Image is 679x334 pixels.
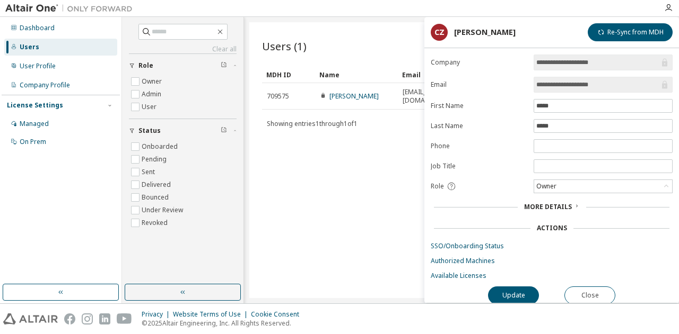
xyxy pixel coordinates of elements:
[129,54,237,77] button: Role
[262,39,307,53] span: Users (1)
[142,319,306,328] p: © 2025 Altair Engineering, Inc. All Rights Reserved.
[431,272,673,280] a: Available Licenses
[221,61,227,70] span: Clear filter
[142,191,171,204] label: Bounced
[537,224,567,232] div: Actions
[138,61,153,70] span: Role
[20,24,55,32] div: Dashboard
[221,127,227,135] span: Clear filter
[7,101,63,110] div: License Settings
[20,138,46,146] div: On Prem
[20,43,39,51] div: Users
[129,45,237,53] a: Clear all
[319,66,394,83] div: Name
[267,92,289,101] span: 709575
[138,127,161,135] span: Status
[117,313,132,324] img: youtube.svg
[431,257,673,265] a: Authorized Machines
[535,180,558,192] div: Owner
[524,202,572,211] span: More Details
[488,286,539,304] button: Update
[5,3,138,14] img: Altair One
[142,216,170,229] label: Revoked
[20,120,49,128] div: Managed
[142,101,159,113] label: User
[173,310,251,319] div: Website Terms of Use
[99,313,110,324] img: linkedin.svg
[454,28,516,37] div: [PERSON_NAME]
[142,88,163,101] label: Admin
[431,58,527,67] label: Company
[329,92,379,101] a: [PERSON_NAME]
[142,140,180,153] label: Onboarded
[20,81,70,89] div: Company Profile
[251,310,306,319] div: Cookie Consent
[588,23,673,41] button: Re-Sync from MDH
[267,119,358,128] span: Showing entries 1 through 1 of 1
[142,153,169,166] label: Pending
[266,66,311,83] div: MDH ID
[431,162,527,170] label: Job Title
[129,119,237,142] button: Status
[64,313,75,324] img: facebook.svg
[142,75,164,88] label: Owner
[142,204,185,216] label: Under Review
[431,182,444,191] span: Role
[20,62,56,70] div: User Profile
[431,122,527,130] label: Last Name
[431,80,527,89] label: Email
[564,286,615,304] button: Close
[142,178,173,191] label: Delivered
[402,66,447,83] div: Email
[431,242,673,250] a: SSO/Onboarding Status
[431,142,527,150] label: Phone
[431,24,448,41] div: CZ
[142,166,157,178] label: Sent
[3,313,58,324] img: altair_logo.svg
[403,88,456,105] span: [EMAIL_ADDRESS][DOMAIN_NAME]
[142,310,173,319] div: Privacy
[431,102,527,110] label: First Name
[534,180,672,193] div: Owner
[82,313,93,324] img: instagram.svg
